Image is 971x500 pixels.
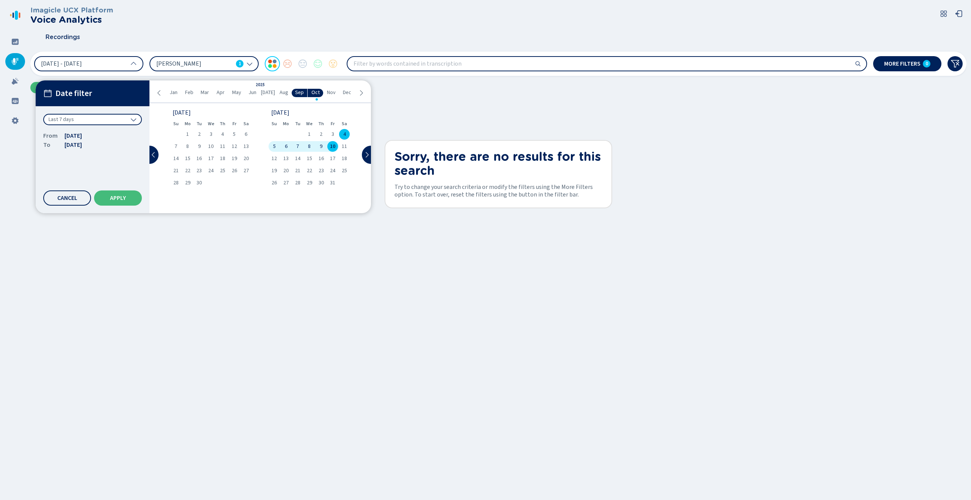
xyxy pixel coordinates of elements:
[330,156,335,161] span: 17
[185,168,190,173] span: 22
[280,153,292,164] div: Mon Oct 13 2025
[273,144,276,149] span: 5
[217,129,229,140] div: Thu Sep 04 2025
[232,144,237,149] span: 12
[319,168,324,173] span: 23
[201,90,209,96] span: Mar
[217,153,229,164] div: Thu Sep 18 2025
[292,178,304,188] div: Tue Oct 28 2025
[311,90,320,96] span: Oct
[156,90,162,96] svg: chevron-left
[205,165,217,176] div: Wed Sep 24 2025
[315,165,327,176] div: Thu Oct 23 2025
[11,58,19,65] svg: mic-fill
[947,56,963,71] button: Clear filters
[41,61,82,67] span: [DATE] - [DATE]
[170,90,178,96] span: Jan
[303,153,315,164] div: Wed Oct 15 2025
[170,165,182,176] div: Sun Sep 21 2025
[272,168,277,173] span: 19
[280,165,292,176] div: Mon Oct 20 2025
[57,195,77,201] span: Cancel
[283,180,289,186] span: 27
[151,152,157,158] svg: chevron-left
[283,168,289,173] span: 20
[205,141,217,152] div: Wed Sep 10 2025
[173,180,179,186] span: 28
[358,90,364,96] svg: chevron-right
[308,132,311,137] span: 1
[307,168,312,173] span: 22
[319,156,324,161] span: 16
[34,56,143,71] button: [DATE] - [DATE]
[318,121,324,126] abbr: Thursday
[193,129,205,140] div: Tue Sep 02 2025
[205,153,217,164] div: Wed Sep 17 2025
[955,10,963,17] svg: box-arrow-left
[269,153,280,164] div: Sun Oct 12 2025
[283,156,289,161] span: 13
[364,152,370,158] svg: chevron-right
[64,131,82,140] span: [DATE]
[232,90,241,96] span: May
[49,116,74,123] span: Last 7 days
[185,156,190,161] span: 15
[30,6,113,14] h3: Imagicle UCX Platform
[925,61,928,67] span: 0
[208,121,214,126] abbr: Wednesday
[240,141,252,152] div: Sat Sep 13 2025
[269,178,280,188] div: Sun Oct 26 2025
[228,141,240,152] div: Fri Sep 12 2025
[185,180,190,186] span: 29
[327,90,336,96] span: Nov
[182,165,193,176] div: Mon Sep 22 2025
[196,156,202,161] span: 16
[220,168,225,173] span: 25
[884,61,921,67] span: More filters
[43,89,52,98] svg: calendar
[232,168,237,173] span: 26
[244,121,249,126] abbr: Saturday
[272,180,277,186] span: 26
[295,121,300,126] abbr: Tuesday
[196,180,202,186] span: 30
[198,144,201,149] span: 9
[256,83,265,88] div: 2025
[210,132,212,137] span: 3
[272,121,277,126] abbr: Sunday
[46,34,80,41] span: Recordings
[343,132,346,137] span: 4
[193,153,205,164] div: Tue Sep 16 2025
[205,129,217,140] div: Wed Sep 03 2025
[64,140,82,149] span: [DATE]
[240,129,252,140] div: Sat Sep 06 2025
[327,141,339,152] div: Fri Oct 10 2025
[296,144,299,149] span: 7
[330,180,335,186] span: 31
[248,90,256,96] span: Jun
[217,90,225,96] span: Apr
[170,141,182,152] div: Sun Sep 07 2025
[261,90,275,96] span: [DATE]
[327,165,339,176] div: Fri Oct 24 2025
[43,190,91,206] button: Cancel
[239,60,241,68] span: 1
[173,121,179,126] abbr: Sunday
[5,112,25,129] div: Settings
[193,178,205,188] div: Tue Sep 30 2025
[339,153,350,164] div: Sat Oct 18 2025
[271,110,348,115] div: [DATE]
[182,153,193,164] div: Mon Sep 15 2025
[307,180,312,186] span: 29
[220,156,225,161] span: 18
[320,132,322,137] span: 2
[130,61,137,67] svg: chevron-up
[332,132,334,137] span: 3
[217,141,229,152] div: Thu Sep 11 2025
[280,178,292,188] div: Mon Oct 27 2025
[330,168,335,173] span: 24
[94,190,142,206] button: Apply
[208,156,214,161] span: 17
[240,153,252,164] div: Sat Sep 20 2025
[233,121,236,126] abbr: Friday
